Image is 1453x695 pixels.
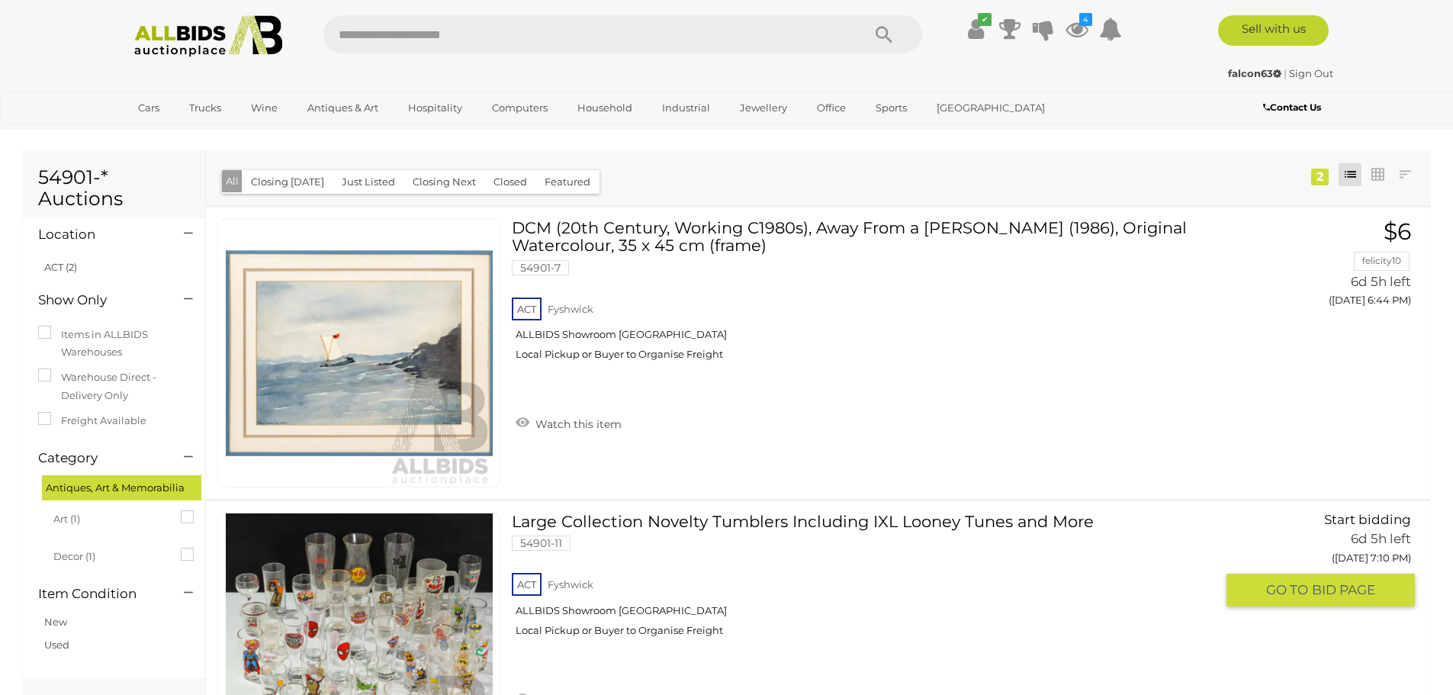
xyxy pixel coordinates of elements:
[38,451,161,465] h4: Category
[44,261,77,273] a: ACT (2)
[523,513,1214,648] a: Large Collection Novelty Tumblers Including IXL Looney Tunes and More 54901-11 ACT Fyshwick ALLBI...
[1228,67,1281,79] strong: falcon63
[532,417,622,431] span: Watch this item
[1238,219,1415,314] a: $6 felicity10 6d 5h left ([DATE] 6:44 PM)
[523,219,1214,372] a: DCM (20th Century, Working C1980s), Away From a [PERSON_NAME] (1986), Original Watercolour, 35 x ...
[44,639,69,651] a: Used
[42,475,201,500] div: Antiques, Art & Memorabilia
[512,411,625,434] a: Watch this item
[297,95,388,121] a: Antiques & Art
[846,15,922,53] button: Search
[484,170,536,194] button: Closed
[1311,169,1329,185] div: 2
[38,167,190,209] h1: 54901-* Auctions
[1263,101,1321,113] b: Contact Us
[807,95,856,121] a: Office
[38,227,161,242] h4: Location
[242,170,333,194] button: Closing [DATE]
[333,170,404,194] button: Just Listed
[866,95,917,121] a: Sports
[398,95,472,121] a: Hospitality
[1324,512,1411,527] span: Start bidding
[38,326,190,362] label: Items in ALLBIDS Warehouses
[38,412,146,430] label: Freight Available
[730,95,797,121] a: Jewellery
[1312,581,1375,599] span: BID PAGE
[482,95,558,121] a: Computers
[965,15,988,43] a: ✔
[1218,15,1329,46] a: Sell with us
[126,15,291,57] img: Allbids.com.au
[1284,67,1287,79] span: |
[403,170,485,194] button: Closing Next
[222,170,243,192] button: All
[1266,581,1312,599] span: GO TO
[652,95,720,121] a: Industrial
[1238,513,1415,607] a: Start bidding 6d 5h left ([DATE] 7:10 PM) GO TOBID PAGE
[53,544,168,565] span: Decor (1)
[927,95,1055,121] a: [GEOGRAPHIC_DATA]
[44,616,67,628] a: New
[1289,67,1333,79] a: Sign Out
[38,368,190,404] label: Warehouse Direct - Delivery Only
[1384,217,1411,246] span: $6
[226,220,493,487] img: 54901-7a.jpg
[567,95,642,121] a: Household
[1079,13,1092,26] i: 4
[535,170,600,194] button: Featured
[1228,67,1284,79] a: falcon63
[38,293,161,307] h4: Show Only
[128,95,169,121] a: Cars
[1263,99,1325,116] a: Contact Us
[1226,574,1415,607] button: GO TOBID PAGE
[53,507,168,528] span: Art (1)
[1066,15,1088,43] a: 4
[179,95,231,121] a: Trucks
[38,587,161,601] h4: Item Condition
[241,95,288,121] a: Wine
[978,13,992,26] i: ✔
